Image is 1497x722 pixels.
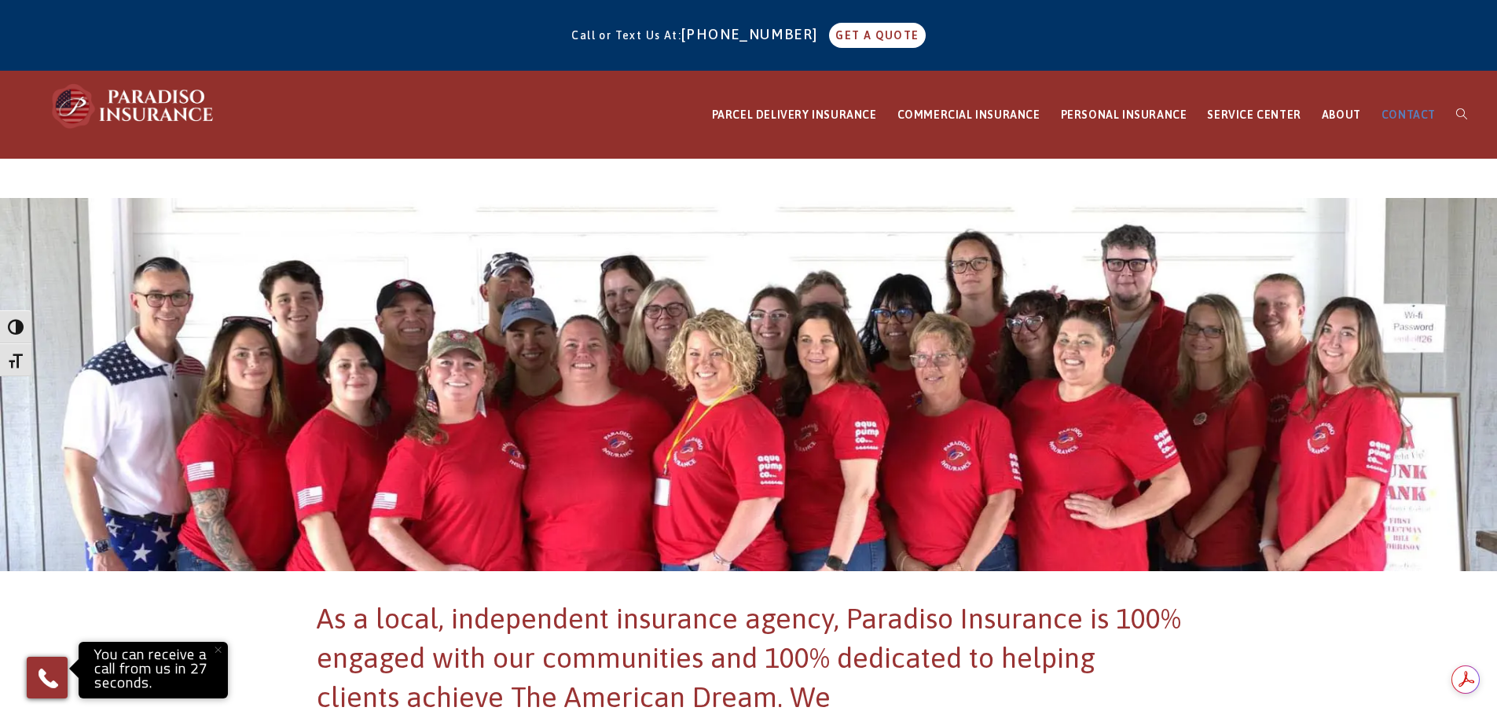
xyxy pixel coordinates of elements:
span: PARCEL DELIVERY INSURANCE [712,108,877,121]
a: GET A QUOTE [829,23,925,48]
a: COMMERCIAL INSURANCE [887,71,1051,159]
p: You can receive a call from us in 27 seconds. [83,646,224,695]
span: Call or Text Us At: [571,29,681,42]
a: [PHONE_NUMBER] [681,26,826,42]
a: PARCEL DELIVERY INSURANCE [702,71,887,159]
span: PERSONAL INSURANCE [1061,108,1187,121]
span: SERVICE CENTER [1207,108,1301,121]
img: Paradiso Insurance [47,82,220,130]
a: SERVICE CENTER [1197,71,1311,159]
a: PERSONAL INSURANCE [1051,71,1198,159]
a: ABOUT [1312,71,1371,159]
button: Close [200,632,235,667]
span: ABOUT [1322,108,1361,121]
span: COMMERCIAL INSURANCE [897,108,1040,121]
img: Phone icon [35,665,61,691]
span: CONTACT [1381,108,1436,121]
a: CONTACT [1371,71,1446,159]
